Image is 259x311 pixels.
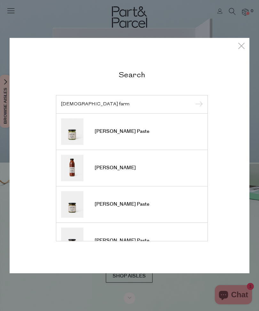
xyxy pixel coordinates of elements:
[61,191,83,217] img: Curry Paste
[95,201,149,208] span: [PERSON_NAME] Paste
[95,128,149,135] span: [PERSON_NAME] Paste
[61,118,203,145] a: [PERSON_NAME] Paste
[56,70,208,79] h2: Search
[61,227,203,254] a: [PERSON_NAME] Paste
[61,102,203,107] input: Search
[95,165,136,171] span: [PERSON_NAME]
[95,238,149,244] span: [PERSON_NAME] Paste
[61,227,83,254] img: Curry Paste
[61,155,83,181] img: Tomato Ketchup
[61,118,83,145] img: Curry Paste
[61,191,203,217] a: [PERSON_NAME] Paste
[61,155,203,181] a: [PERSON_NAME]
